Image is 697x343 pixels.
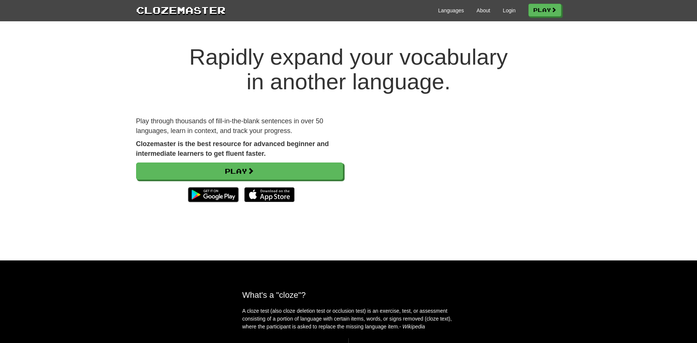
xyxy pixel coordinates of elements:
em: - Wikipedia [399,324,425,330]
a: Play [528,4,561,16]
strong: Clozemaster is the best resource for advanced beginner and intermediate learners to get fluent fa... [136,140,329,157]
img: Get it on Google Play [184,183,242,206]
h2: What's a "cloze"? [242,290,455,300]
a: About [477,7,490,14]
a: Play [136,163,343,180]
img: Download_on_the_App_Store_Badge_US-UK_135x40-25178aeef6eb6b83b96f5f2d004eda3bffbb37122de64afbaef7... [244,187,295,202]
p: Play through thousands of fill-in-the-blank sentences in over 50 languages, learn in context, and... [136,117,343,136]
a: Languages [438,7,464,14]
a: Clozemaster [136,3,226,17]
p: A cloze test (also cloze deletion test or occlusion test) is an exercise, test, or assessment con... [242,307,455,331]
a: Login [503,7,515,14]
